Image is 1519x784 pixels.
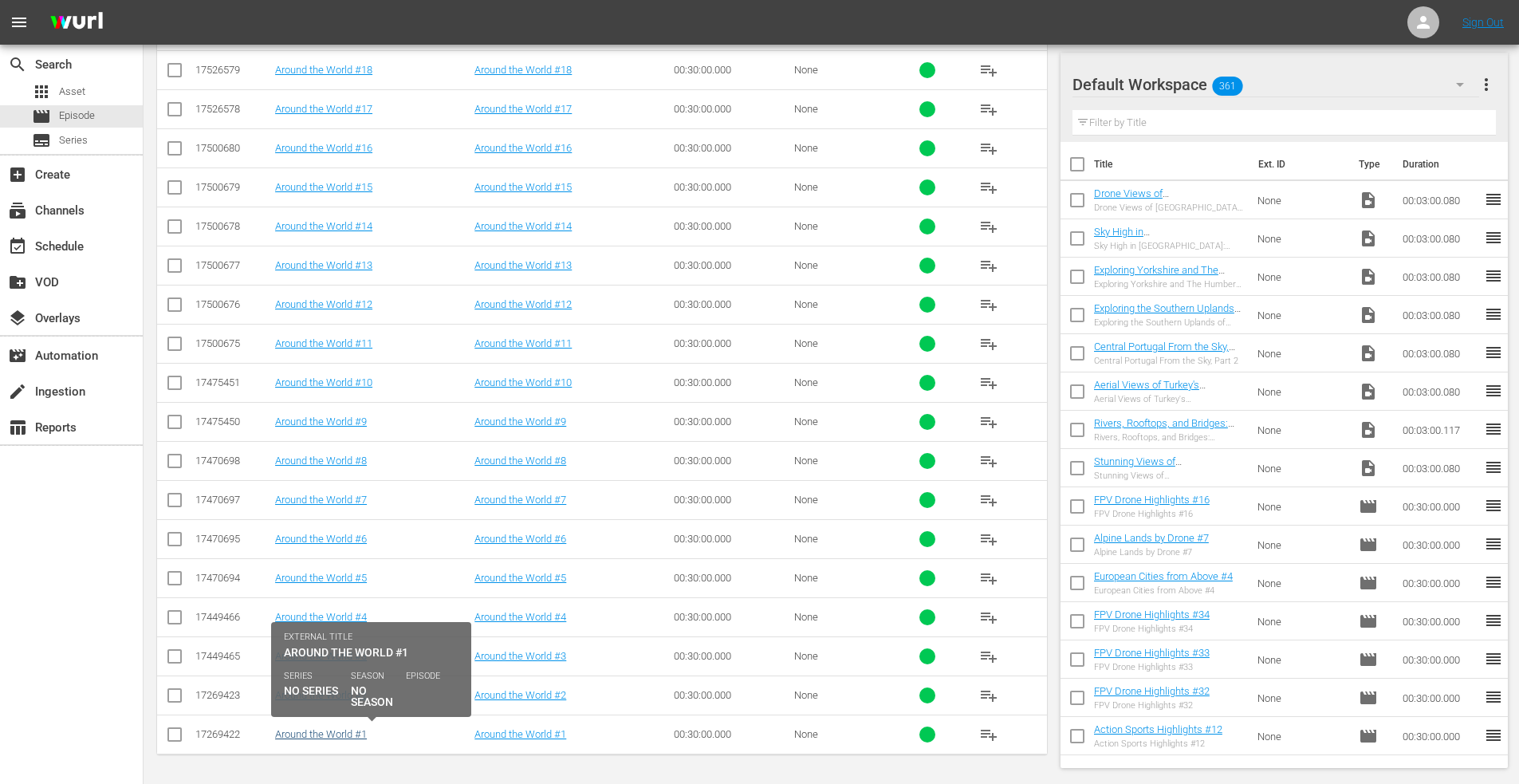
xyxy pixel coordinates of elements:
a: Around the World #16 [275,142,372,154]
td: None [1251,679,1353,717]
td: None [1251,449,1353,487]
button: playlist_add [970,559,1008,597]
span: reorder [1484,228,1503,247]
span: playlist_add [979,647,998,666]
div: None [794,376,885,388]
button: playlist_add [970,715,1008,754]
div: 17269423 [195,689,270,701]
div: None [794,142,885,154]
span: Asset [32,82,51,101]
a: Around the World #13 [275,259,372,271]
span: playlist_add [979,217,998,236]
span: Reports [8,418,27,437]
button: playlist_add [970,442,1008,480]
img: ans4CAIJ8jUAAAAAAAAAAAAAAAAAAAAAAAAgQb4GAAAAAAAAAAAAAAAAAAAAAAAAJMjXAAAAAAAAAAAAAAAAAAAAAAAAgAT5G... [38,4,115,41]
td: 00:03:00.080 [1396,334,1484,372]
button: playlist_add [970,90,1008,128]
span: playlist_add [979,178,998,197]
a: Around the World #4 [275,611,367,623]
td: 00:30:00.000 [1396,526,1484,564]
div: 00:30:00.000 [674,64,789,76]
a: Action Sports Highlights #12 [1094,723,1222,735]
div: None [794,416,885,427]
span: Episode [1359,688,1378,707]
span: playlist_add [979,100,998,119]
td: None [1251,334,1353,372]
div: 00:30:00.000 [674,572,789,584]
span: Ingestion [8,382,27,401]
div: 17500678 [195,220,270,232]
span: Video [1359,267,1378,286]
td: None [1251,372,1353,411]
span: menu [10,13,29,32]
span: Schedule [8,237,27,256]
a: Around the World #13 [474,259,572,271]
span: Video [1359,420,1378,439]
span: Episode [1359,727,1378,746]
div: 00:30:00.000 [674,494,789,506]
div: 00:30:00.000 [674,455,789,467]
a: Around the World #1 [275,728,367,740]
span: VOD [8,273,27,292]
span: reorder [1484,534,1503,554]
a: Around the World #10 [474,376,572,388]
th: Title [1094,142,1249,187]
div: Action Sports Highlights #12 [1094,739,1222,749]
div: None [794,650,885,662]
div: 17500677 [195,259,270,271]
a: Around the World #15 [275,181,372,193]
span: reorder [1484,649,1503,668]
a: Around the World #14 [474,220,572,232]
a: Around the World #9 [275,416,367,427]
span: Automation [8,346,27,365]
div: None [794,259,885,271]
div: None [794,572,885,584]
div: Alpine Lands by Drone #7 [1094,547,1209,557]
span: Episode [32,107,51,126]
a: Around the World #18 [275,64,372,76]
span: playlist_add [979,373,998,392]
span: playlist_add [979,295,998,314]
a: Around the World #5 [275,572,367,584]
td: 00:03:00.080 [1396,449,1484,487]
button: playlist_add [970,51,1008,89]
div: Drone Views of [GEOGRAPHIC_DATA], Part 2 [1094,203,1245,213]
td: 00:03:00.080 [1396,296,1484,334]
div: 17470695 [195,533,270,545]
a: Around the World #8 [474,455,566,467]
td: None [1251,564,1353,602]
td: None [1251,411,1353,449]
td: None [1251,526,1353,564]
a: Around the World #5 [474,572,566,584]
a: Around the World #18 [474,64,572,76]
a: Around the World #3 [474,650,566,662]
div: 00:30:00.000 [674,376,789,388]
div: 00:30:00.000 [674,728,789,740]
div: 17475450 [195,416,270,427]
a: Around the World #7 [474,494,566,506]
button: playlist_add [970,286,1008,324]
div: 00:30:00.000 [674,533,789,545]
div: FPV Drone Highlights #32 [1094,700,1210,711]
a: Around the World #3 [275,650,367,662]
div: None [794,494,885,506]
div: None [794,533,885,545]
div: European Cities from Above #4 [1094,585,1233,596]
span: Episode [1359,535,1378,554]
div: None [794,298,885,310]
span: reorder [1484,687,1503,707]
span: reorder [1484,266,1503,286]
div: 00:30:00.000 [674,259,789,271]
a: Around the World #4 [474,611,566,623]
div: Exploring Yorkshire and The Humber by Drone, Part 1 [1094,279,1245,290]
td: None [1251,717,1353,755]
div: 00:30:00.000 [674,416,789,427]
div: 17470697 [195,494,270,506]
td: 00:30:00.000 [1396,487,1484,526]
span: more_vert [1477,75,1496,94]
a: Around the World #10 [275,376,372,388]
span: reorder [1484,381,1503,400]
span: playlist_add [979,686,998,705]
a: Alpine Lands by Drone #7 [1094,532,1209,544]
span: playlist_add [979,412,998,431]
